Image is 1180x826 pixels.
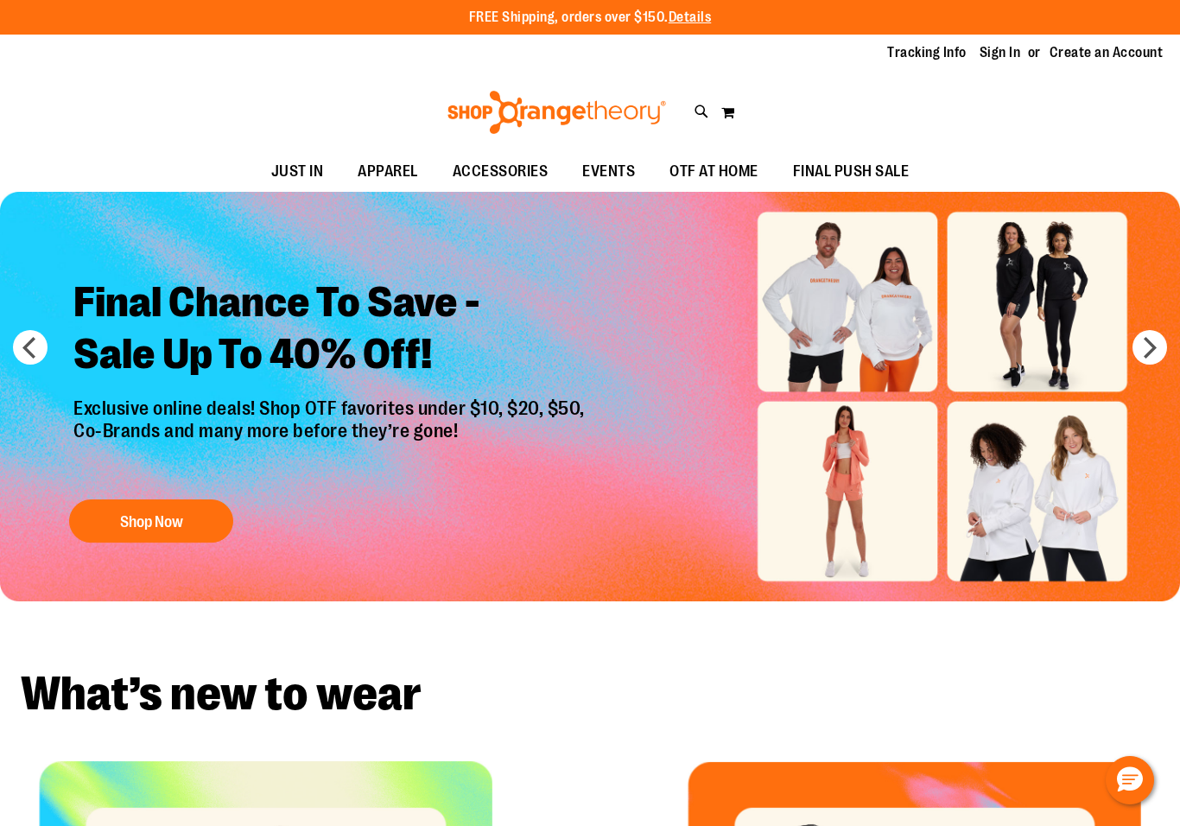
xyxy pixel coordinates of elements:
[60,264,602,397] h2: Final Chance To Save - Sale Up To 40% Off!
[358,152,418,191] span: APPAREL
[60,264,602,551] a: Final Chance To Save -Sale Up To 40% Off! Exclusive online deals! Shop OTF favorites under $10, $...
[776,152,927,192] a: FINAL PUSH SALE
[340,152,435,192] a: APPAREL
[271,152,324,191] span: JUST IN
[669,152,758,191] span: OTF AT HOME
[445,91,669,134] img: Shop Orangetheory
[1106,756,1154,804] button: Hello, have a question? Let’s chat.
[69,499,233,543] button: Shop Now
[1132,330,1167,365] button: next
[565,152,652,192] a: EVENTS
[1050,43,1164,62] a: Create an Account
[60,397,602,482] p: Exclusive online deals! Shop OTF favorites under $10, $20, $50, Co-Brands and many more before th...
[453,152,549,191] span: ACCESSORIES
[254,152,341,192] a: JUST IN
[669,10,712,25] a: Details
[793,152,910,191] span: FINAL PUSH SALE
[980,43,1021,62] a: Sign In
[582,152,635,191] span: EVENTS
[887,43,967,62] a: Tracking Info
[469,8,712,28] p: FREE Shipping, orders over $150.
[652,152,776,192] a: OTF AT HOME
[13,330,48,365] button: prev
[21,670,1159,718] h2: What’s new to wear
[435,152,566,192] a: ACCESSORIES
